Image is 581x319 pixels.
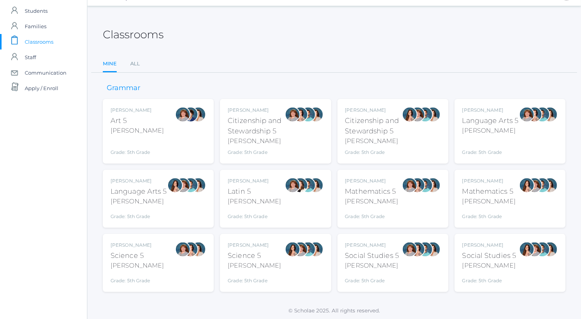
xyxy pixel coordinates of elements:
div: Westen Taylor [300,242,316,257]
div: Cari Burke [308,177,324,193]
div: [PERSON_NAME] [111,242,164,249]
div: Grade: 5th Grade [228,273,281,284]
div: Sarah Bence [519,107,535,122]
div: Grade: 5th Grade [228,149,285,156]
div: Sarah Bence [175,107,191,122]
div: Grade: 5th Grade [345,209,399,220]
div: [PERSON_NAME] [345,242,399,249]
div: Teresa Deutsch [293,177,308,193]
span: Students [25,3,48,19]
div: Science 5 [228,251,281,261]
div: Cari Burke [425,242,441,257]
div: Sarah Bence [285,107,300,122]
div: Grade: 5th Grade [111,209,167,220]
div: [PERSON_NAME] [462,107,519,114]
p: © Scholae 2025. All rights reserved. [87,307,581,314]
div: Mathematics 5 [462,186,516,197]
div: Rebecca Salazar [293,107,308,122]
div: Carolyn Sugimoto [183,107,198,122]
div: Westen Taylor [417,177,433,193]
div: Sarah Bence [175,242,191,257]
div: Science 5 [111,251,164,261]
div: Rebecca Salazar [519,242,535,257]
div: Language Arts 5 [462,116,519,126]
div: Cari Burke [425,177,441,193]
div: Sarah Bence [410,107,425,122]
div: [PERSON_NAME] [111,261,164,270]
div: Citizenship and Stewardship 5 [228,116,285,136]
div: [PERSON_NAME] [345,177,399,184]
div: Grade: 5th Grade [462,209,516,220]
div: Sarah Bence [293,242,308,257]
div: Westen Taylor [417,242,433,257]
div: Cari Burke [191,107,206,122]
div: Grade: 5th Grade [462,138,519,156]
div: Sarah Bence [402,177,417,193]
div: Social Studies 5 [345,251,399,261]
div: [PERSON_NAME] [111,107,164,114]
div: [PERSON_NAME] [462,261,516,270]
div: Rebecca Salazar [167,177,183,193]
div: Rebecca Salazar [183,242,198,257]
div: [PERSON_NAME] [345,261,399,270]
div: Citizenship and Stewardship 5 [345,116,402,136]
span: Communication [25,65,66,80]
div: Rebecca Salazar [410,177,425,193]
div: Cari Burke [425,107,441,122]
div: Grade: 5th Grade [462,273,516,284]
div: Grade: 5th Grade [345,149,402,156]
a: Mine [103,56,117,73]
div: [PERSON_NAME] [345,136,402,146]
div: [PERSON_NAME] [111,197,167,206]
div: Social Studies 5 [462,251,516,261]
span: Apply / Enroll [25,80,58,96]
div: [PERSON_NAME] [228,177,281,184]
div: Westen Taylor [300,177,316,193]
div: Grade: 5th Grade [111,138,164,156]
a: All [130,56,140,72]
span: Classrooms [25,34,53,49]
div: [PERSON_NAME] [228,197,281,206]
div: Language Arts 5 [111,186,167,197]
span: Families [25,19,46,34]
div: Westen Taylor [300,107,316,122]
div: Grade: 5th Grade [228,209,281,220]
div: Sarah Bence [402,242,417,257]
div: Westen Taylor [535,177,550,193]
div: Rebecca Salazar [402,107,417,122]
div: Sarah Bence [175,177,191,193]
div: Rebecca Salazar [527,107,542,122]
div: Westen Taylor [535,242,550,257]
div: [PERSON_NAME] [462,177,516,184]
span: Staff [25,49,36,65]
div: [PERSON_NAME] [345,107,402,114]
div: [PERSON_NAME] [228,107,285,114]
div: [PERSON_NAME] [228,261,281,270]
div: [PERSON_NAME] [345,197,399,206]
div: Grade: 5th Grade [111,273,164,284]
div: [PERSON_NAME] [111,177,167,184]
div: Art 5 [111,116,164,126]
div: Cari Burke [308,107,324,122]
div: [PERSON_NAME] [462,242,516,249]
div: [PERSON_NAME] [111,126,164,135]
div: Westen Taylor [183,177,198,193]
div: Cari Burke [542,107,558,122]
div: Cari Burke [542,177,558,193]
div: Westen Taylor [535,107,550,122]
div: Westen Taylor [417,107,433,122]
div: [PERSON_NAME] [228,136,285,146]
div: Mathematics 5 [345,186,399,197]
div: Rebecca Salazar [410,242,425,257]
div: [PERSON_NAME] [462,126,519,135]
h3: Grammar [103,84,144,92]
div: Cari Burke [191,177,206,193]
div: Sarah Bence [527,177,542,193]
div: Cari Burke [542,242,558,257]
div: Sarah Bence [527,242,542,257]
div: Latin 5 [228,186,281,197]
div: [PERSON_NAME] [462,197,516,206]
div: Cari Burke [308,242,324,257]
div: Rebecca Salazar [285,242,300,257]
h2: Classrooms [103,29,164,41]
